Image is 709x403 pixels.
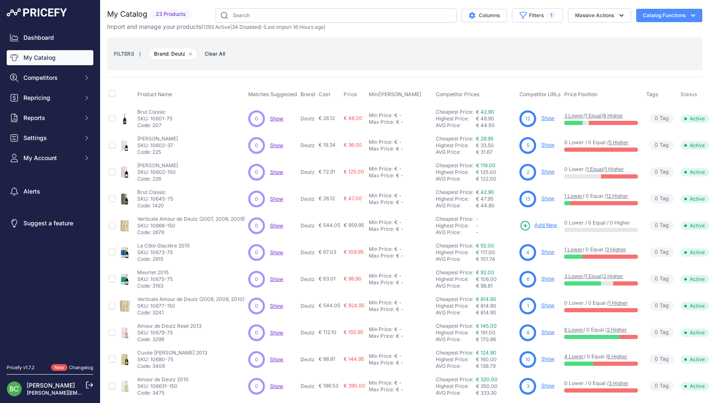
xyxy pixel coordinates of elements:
span: - [476,229,478,235]
span: Tag [650,221,674,230]
button: Filters1 [512,8,563,23]
span: Tag [650,301,674,311]
a: 1 Equal [587,166,603,172]
div: AVG Price: [436,256,476,263]
span: € 98.90 [344,275,362,282]
p: Code: 3163 [137,283,173,289]
span: 0 [255,222,258,230]
div: € [394,112,398,119]
div: € [394,299,398,306]
span: Status [681,91,697,98]
span: Show [270,329,283,336]
div: Max Price: [369,119,394,125]
span: - [476,216,478,222]
span: Tags [646,91,658,97]
span: Brand: Deutz [149,48,198,60]
a: Show [541,302,555,309]
div: € [396,279,399,286]
p: Import and manage your products [107,23,325,31]
button: Clear All [200,50,229,58]
span: Price Position [564,91,597,97]
div: € [394,139,398,145]
span: € 109.95 [344,249,364,255]
a: [PERSON_NAME] [27,382,75,389]
div: € [396,199,399,206]
span: Tag [650,194,674,204]
div: Max Price: [369,226,394,232]
p: Code: 225 [137,149,178,156]
div: Min Price: [369,246,393,253]
span: € 544.05 [319,222,340,228]
span: - [476,222,478,229]
div: AVG Price: [436,202,476,209]
a: 3 Lower [564,112,583,119]
div: Min Price: [369,299,393,306]
div: Highest Price: [436,142,476,149]
input: Search [216,8,457,23]
a: Show [541,142,555,148]
button: My Account [7,150,93,166]
p: Verticale Amour de Deutz (2007, 2008, 2009) [137,216,245,222]
div: € 101.74 [476,256,516,263]
span: Show [270,276,283,282]
span: € 47.00 [344,195,362,201]
img: Pricefy Logo [7,8,67,17]
button: Settings [7,130,93,145]
div: Highest Price: [436,276,476,283]
a: Show [270,383,283,389]
span: ( | ) [201,24,262,30]
a: € 29.95 [476,135,493,142]
div: Min Price: [369,192,393,199]
a: Show [541,115,555,121]
a: € 814.90 [476,296,496,302]
a: 2 Higher [607,326,627,333]
span: € 19.34 [319,142,336,148]
div: € [394,166,398,172]
a: Show [541,275,555,282]
a: Show [541,195,555,201]
p: SKU: 10602-150 [137,169,178,176]
div: - [399,226,403,232]
div: Min Price: [369,166,393,172]
span: € 544.05 [319,302,340,309]
p: SKU: 10675-75 [137,276,173,283]
p: SKU: 10645-75 [137,196,173,202]
a: 34 Disabled [232,24,260,30]
span: 0 [255,168,258,176]
p: Deutz [301,222,315,229]
p: La Côte Glacière 2015 [137,242,190,249]
button: Catalog Functions [636,9,702,22]
span: € 125.00 [344,168,364,175]
span: Active [681,168,709,176]
button: Columns [462,9,507,22]
a: 1293 Active [203,24,230,30]
a: Show [270,356,283,362]
a: Cheapest Price: [436,269,473,275]
p: 0 Lower / 0 Equal / [564,139,638,146]
div: AVG Price: [436,122,476,129]
div: - [398,166,402,172]
a: 12 Higher [606,193,628,199]
a: 3 Higher [606,246,626,253]
p: SKU: 10677-150 [137,303,244,309]
a: Cheapest Price: [436,296,473,302]
a: € 42.90 [476,189,494,195]
div: € [396,119,399,125]
span: Active [681,275,709,283]
a: € 119.00 [476,162,496,168]
a: Cheapest Price: [436,323,473,329]
div: - [399,119,403,125]
span: Repricing [23,94,78,102]
p: / / [564,273,638,280]
div: - [398,192,402,199]
span: 0 [255,142,258,149]
span: € 46.00 [344,115,362,121]
span: Show [270,249,283,255]
div: Max Price: [369,279,394,286]
a: 1 Higher [609,300,628,306]
span: 0 [655,222,658,230]
span: € 125.00 [476,169,496,175]
div: AVG Price: [436,149,476,156]
a: 1 Lower [564,193,583,199]
div: Min Price: [369,219,393,226]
